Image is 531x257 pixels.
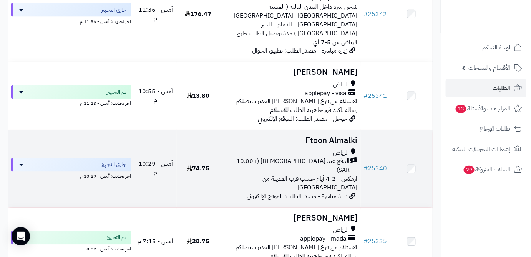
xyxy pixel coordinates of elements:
span: 29 [464,166,475,174]
span: 13 [456,105,466,113]
span: applepay - mada [300,235,347,244]
img: logo-2.png [479,20,524,36]
span: لوحة التحكم [482,42,511,53]
span: الاستلام من فرع [PERSON_NAME] الغدير سيصلكم رسالة تاكيد فور جاهزية الطلب للاستلام [236,97,358,115]
div: اخر تحديث: أمس - 11:13 م [11,99,131,107]
span: 176.47 [185,10,211,19]
div: اخر تحديث: أمس - 10:29 م [11,172,131,180]
span: جاري التجهيز [102,161,127,169]
span: # [364,237,368,246]
span: أمس - 10:55 م [138,87,173,105]
a: لوحة التحكم [446,38,526,57]
h3: [PERSON_NAME] [222,68,358,77]
span: الرياض [333,226,349,235]
span: الطلبات [493,83,511,94]
a: إشعارات التحويلات البنكية [446,140,526,158]
a: السلات المتروكة29 [446,160,526,179]
div: اخر تحديث: أمس - 8:02 م [11,245,131,253]
span: زيارة مباشرة - مصدر الطلب: الموقع الإلكتروني [247,192,348,201]
span: زيارة مباشرة - مصدر الطلب: تطبيق الجوال [252,46,348,55]
div: Open Intercom Messenger [12,227,30,245]
a: #25342 [364,10,387,19]
span: تم التجهيز [107,88,127,96]
span: المراجعات والأسئلة [455,103,511,114]
span: 28.75 [187,237,209,246]
span: أمس - 7:15 م [138,237,173,246]
a: الطلبات [446,79,526,97]
span: طلبات الإرجاع [480,124,511,134]
a: طلبات الإرجاع [446,120,526,138]
span: جوجل - مصدر الطلب: الموقع الإلكتروني [258,115,348,124]
div: اخر تحديث: أمس - 11:36 م [11,17,131,25]
h3: [PERSON_NAME] [222,214,358,223]
span: أمس - 10:29 م [138,160,173,178]
span: الأقسام والمنتجات [468,63,511,73]
span: تم التجهيز [107,234,127,242]
span: الدفع عند [DEMOGRAPHIC_DATA] (+10.00 SAR) [222,157,350,175]
a: #25341 [364,91,387,100]
h3: Ftoon Almalki [222,137,358,145]
span: جاري التجهيز [102,6,127,14]
a: #25335 [364,237,387,246]
span: 74.75 [187,164,209,173]
span: ارمكس - 2-4 أيام حسب قرب المدينة من [GEOGRAPHIC_DATA] [263,175,358,193]
span: applepay - visa [305,89,347,98]
span: # [364,164,368,173]
span: إشعارات التحويلات البنكية [452,144,511,155]
span: # [364,91,368,100]
span: # [364,10,368,19]
span: 13.80 [187,91,209,100]
span: الرياض [333,149,349,158]
span: شحن مبرد داخل المدن التالية ( المدينة [GEOGRAPHIC_DATA]- [GEOGRAPHIC_DATA] - [GEOGRAPHIC_DATA] - ... [230,2,358,46]
span: أمس - 11:36 م [138,5,173,23]
span: الرياض [333,80,349,89]
span: السلات المتروكة [463,164,511,175]
a: المراجعات والأسئلة13 [446,99,526,118]
a: #25340 [364,164,387,173]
